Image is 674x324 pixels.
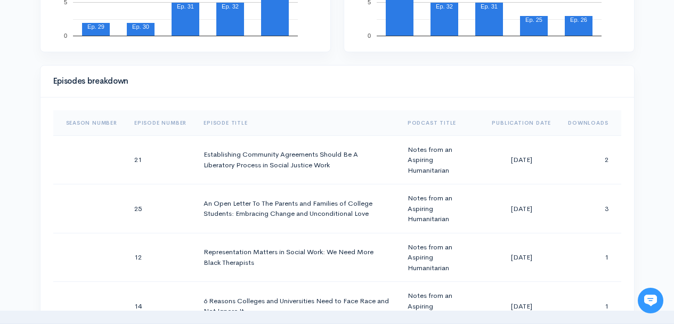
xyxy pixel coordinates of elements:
[483,184,559,233] td: [DATE]
[126,184,195,233] td: 25
[399,110,484,136] th: Sort column
[399,184,484,233] td: Notes from an Aspiring Humanitarian
[367,33,370,39] text: 0
[17,141,197,163] button: New conversation
[559,184,621,233] td: 3
[126,233,195,282] td: 12
[63,33,67,39] text: 0
[222,3,239,10] text: Ep. 32
[16,71,197,122] h2: Just let us know if you need anything and we'll be happy to help! 🙂
[53,77,615,86] h4: Episodes breakdown
[195,184,399,233] td: An Open Letter To The Parents and Families of College Students: Embracing Change and Unconditiona...
[31,200,190,222] input: Search articles
[177,3,194,10] text: Ep. 31
[570,17,587,23] text: Ep. 26
[436,3,453,10] text: Ep. 32
[53,110,126,136] th: Sort column
[481,3,498,10] text: Ep. 31
[126,135,195,184] td: 21
[559,135,621,184] td: 2
[87,23,104,30] text: Ep. 29
[638,288,663,313] iframe: gist-messenger-bubble-iframe
[399,135,484,184] td: Notes from an Aspiring Humanitarian
[483,233,559,282] td: [DATE]
[195,135,399,184] td: Establishing Community Agreements Should Be A Liberatory Process in Social Justice Work
[126,110,195,136] th: Sort column
[14,183,199,196] p: Find an answer quickly
[16,52,197,69] h1: Hi 👋
[525,17,542,23] text: Ep. 25
[132,23,149,30] text: Ep. 30
[483,135,559,184] td: [DATE]
[559,233,621,282] td: 1
[69,148,128,156] span: New conversation
[559,110,621,136] th: Sort column
[195,110,399,136] th: Sort column
[195,233,399,282] td: Representation Matters in Social Work: We Need More Black Therapists
[483,110,559,136] th: Sort column
[399,233,484,282] td: Notes from an Aspiring Humanitarian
